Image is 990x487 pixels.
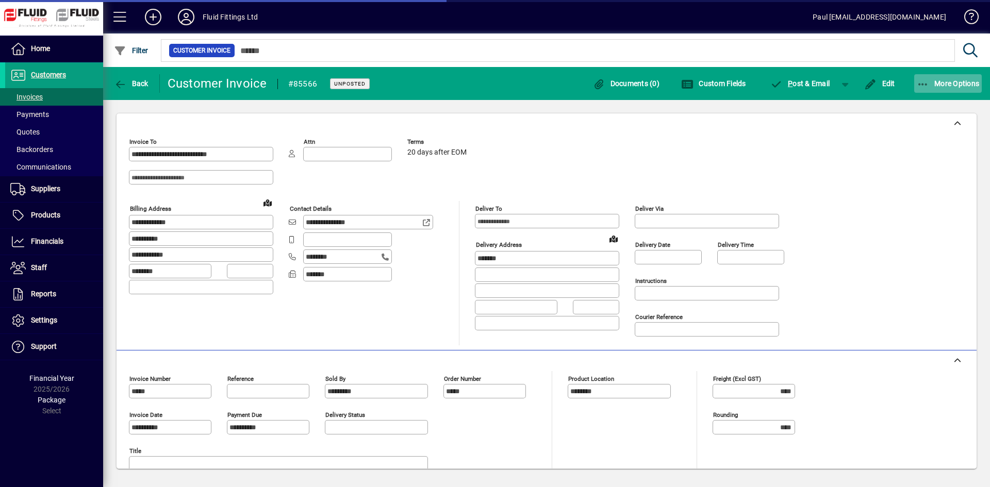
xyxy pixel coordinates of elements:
span: Invoices [10,93,43,101]
span: Back [114,79,148,88]
mat-label: Deliver via [635,205,664,212]
mat-label: Attn [304,138,315,145]
button: More Options [914,74,982,93]
div: Paul [EMAIL_ADDRESS][DOMAIN_NAME] [813,9,946,25]
mat-label: Freight (excl GST) [713,375,761,382]
span: Customer Invoice [173,45,230,56]
span: Package [38,396,65,404]
a: Payments [5,106,103,123]
mat-label: Delivery time [718,241,754,248]
mat-label: Invoice date [129,411,162,418]
mat-label: Delivery date [635,241,670,248]
span: Filter [114,46,148,55]
span: Support [31,342,57,350]
button: Documents (0) [590,74,662,93]
a: View on map [605,230,622,247]
div: Fluid Fittings Ltd [203,9,258,25]
span: P [788,79,793,88]
span: Home [31,44,50,53]
mat-label: Invoice number [129,375,171,382]
span: Financials [31,237,63,245]
a: Knowledge Base [956,2,977,36]
button: Custom Fields [679,74,749,93]
a: Reports [5,281,103,307]
mat-label: Title [129,447,141,455]
span: Communications [10,163,71,171]
span: Suppliers [31,184,60,193]
a: Backorders [5,141,103,158]
span: Reports [31,290,56,298]
span: Quotes [10,128,40,136]
mat-label: Rounding [713,411,738,418]
a: Financials [5,229,103,255]
button: Filter [111,41,151,60]
app-page-header-button: Back [103,74,160,93]
span: Staff [31,263,47,272]
span: Settings [31,316,57,324]
a: Products [5,203,103,228]
mat-label: Deliver To [475,205,502,212]
span: Custom Fields [681,79,746,88]
a: Home [5,36,103,62]
mat-label: Payment due [227,411,262,418]
button: Add [137,8,170,26]
span: Documents (0) [592,79,659,88]
a: Support [5,334,103,360]
a: View on map [259,194,276,211]
span: Customers [31,71,66,79]
span: 20 days after EOM [407,148,467,157]
span: Terms [407,139,469,145]
a: Settings [5,308,103,333]
mat-label: Delivery status [325,411,365,418]
a: Quotes [5,123,103,141]
mat-label: Sold by [325,375,345,382]
mat-label: Courier Reference [635,313,683,321]
span: ost & Email [770,79,830,88]
span: Financial Year [29,374,74,382]
button: Post & Email [765,74,835,93]
span: More Options [917,79,980,88]
span: Edit [864,79,895,88]
a: Suppliers [5,176,103,202]
mat-label: Instructions [635,277,667,284]
mat-label: Invoice To [129,138,157,145]
a: Staff [5,255,103,281]
button: Edit [862,74,898,93]
button: Profile [170,8,203,26]
mat-label: Order number [444,375,481,382]
button: Back [111,74,151,93]
div: Customer Invoice [168,75,267,92]
span: Unposted [334,80,366,87]
div: #85566 [288,76,318,92]
span: Products [31,211,60,219]
a: Communications [5,158,103,176]
a: Invoices [5,88,103,106]
mat-label: Reference [227,375,254,382]
span: Payments [10,110,49,119]
mat-label: Product location [568,375,614,382]
span: Backorders [10,145,53,154]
